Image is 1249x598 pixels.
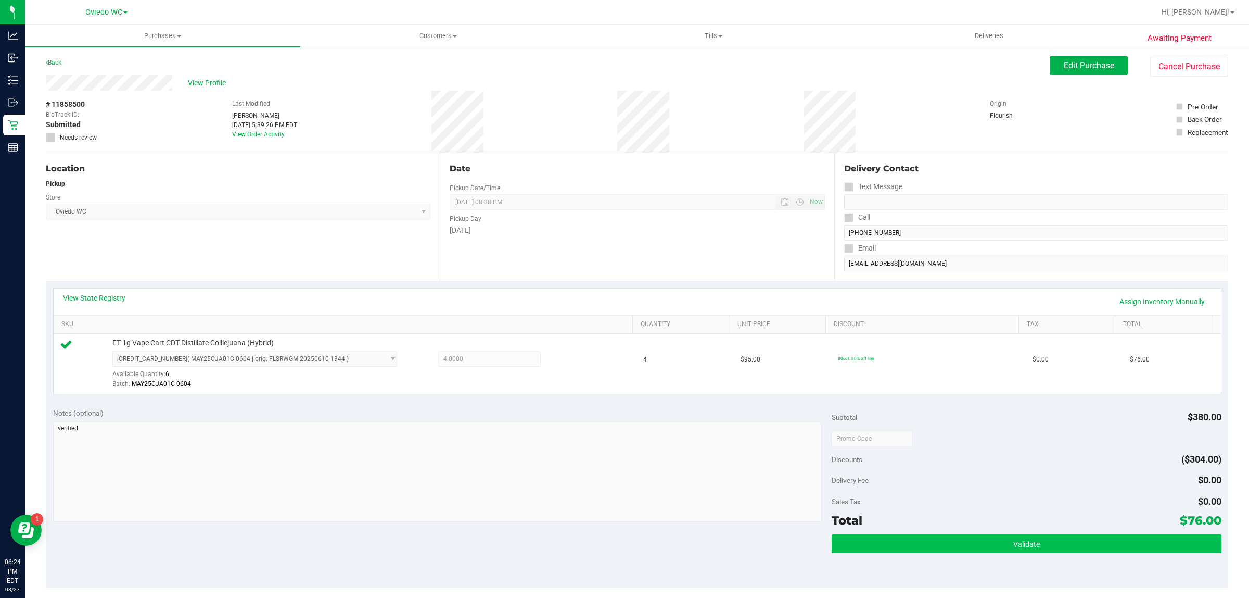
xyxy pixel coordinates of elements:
[46,59,61,66] a: Back
[1150,57,1228,77] button: Cancel Purchase
[188,78,230,89] span: View Profile
[1050,56,1128,75] button: Edit Purchase
[8,30,18,41] inline-svg: Analytics
[61,320,629,329] a: SKU
[844,194,1228,210] input: Format: (999) 999-9999
[844,163,1228,175] div: Delivery Contact
[832,413,857,421] span: Subtotal
[63,293,125,303] a: View State Registry
[834,320,1014,329] a: Discount
[53,409,104,417] span: Notes (optional)
[450,183,500,193] label: Pickup Date/Time
[844,225,1228,241] input: Format: (999) 999-9999
[576,25,851,47] a: Tills
[832,431,912,446] input: Promo Code
[1123,320,1207,329] a: Total
[741,355,760,365] span: $95.00
[643,355,647,365] span: 4
[1162,8,1229,16] span: Hi, [PERSON_NAME]!
[832,513,862,528] span: Total
[10,515,42,546] iframe: Resource center
[8,120,18,130] inline-svg: Retail
[31,513,43,526] iframe: Resource center unread badge
[112,338,274,348] span: FT 1g Vape Cart CDT Distillate Colliejuana (Hybrid)
[8,142,18,153] inline-svg: Reports
[1027,320,1111,329] a: Tax
[1188,412,1221,422] span: $380.00
[8,53,18,63] inline-svg: Inbound
[232,120,297,130] div: [DATE] 5:39:26 PM EDT
[1180,513,1221,528] span: $76.00
[1033,355,1049,365] span: $0.00
[232,111,297,120] div: [PERSON_NAME]
[1148,32,1212,44] span: Awaiting Payment
[844,179,902,194] label: Text Message
[1064,60,1114,70] span: Edit Purchase
[46,163,430,175] div: Location
[112,380,130,388] span: Batch:
[132,380,191,388] span: MAY25CJA01C-0604
[450,214,481,223] label: Pickup Day
[232,131,285,138] a: View Order Activity
[450,163,824,175] div: Date
[1130,355,1150,365] span: $76.00
[5,557,20,585] p: 06:24 PM EDT
[165,370,169,378] span: 6
[5,585,20,593] p: 08/27
[60,133,97,142] span: Needs review
[301,31,575,41] span: Customers
[641,320,725,329] a: Quantity
[25,25,300,47] a: Purchases
[85,8,122,17] span: Oviedo WC
[46,110,79,119] span: BioTrack ID:
[844,210,870,225] label: Call
[1188,127,1228,138] div: Replacement
[1198,496,1221,507] span: $0.00
[450,225,824,236] div: [DATE]
[961,31,1017,41] span: Deliveries
[832,476,869,484] span: Delivery Fee
[1188,114,1222,124] div: Back Order
[1113,293,1212,310] a: Assign Inventory Manually
[46,99,85,110] span: # 11858500
[737,320,822,329] a: Unit Price
[46,180,65,188] strong: Pickup
[990,111,1042,120] div: Flourish
[990,99,1006,108] label: Origin
[838,356,874,361] span: 80cdt: 80% off line
[8,97,18,108] inline-svg: Outbound
[1181,454,1221,465] span: ($304.00)
[8,75,18,85] inline-svg: Inventory
[851,25,1127,47] a: Deliveries
[112,367,412,387] div: Available Quantity:
[25,31,300,41] span: Purchases
[832,497,861,506] span: Sales Tax
[46,119,81,130] span: Submitted
[300,25,576,47] a: Customers
[832,534,1221,553] button: Validate
[832,450,862,469] span: Discounts
[1188,102,1218,112] div: Pre-Order
[576,31,850,41] span: Tills
[1198,475,1221,485] span: $0.00
[82,110,83,119] span: -
[1013,540,1040,549] span: Validate
[844,241,876,256] label: Email
[46,193,60,202] label: Store
[232,99,270,108] label: Last Modified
